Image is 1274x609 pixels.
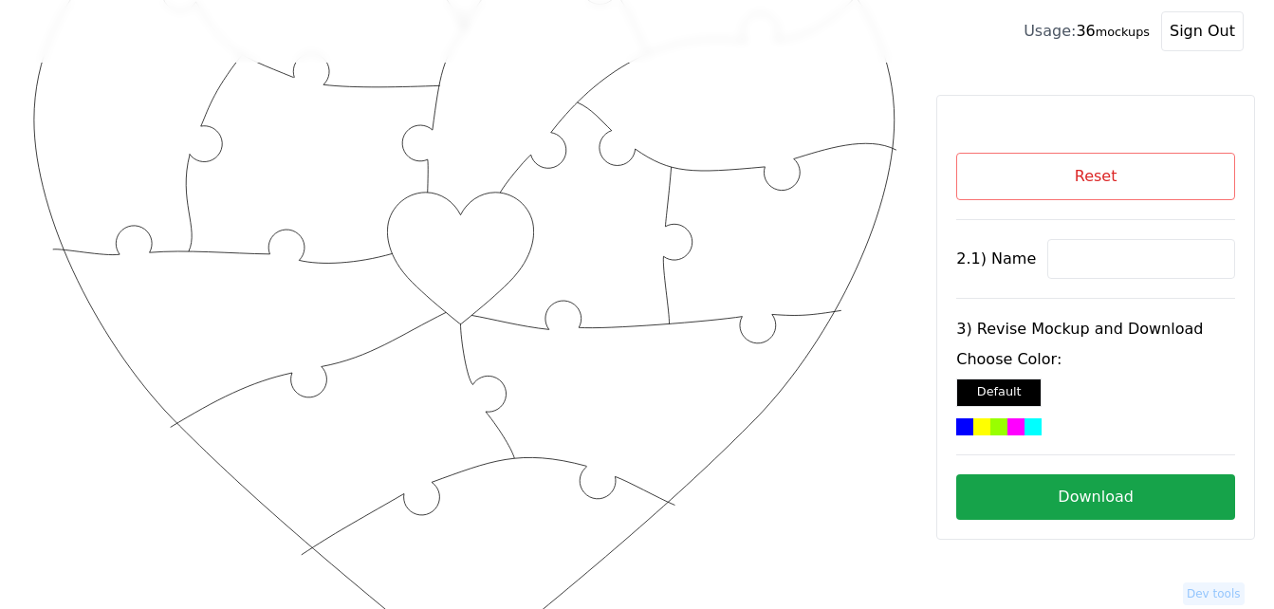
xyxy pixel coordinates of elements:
button: Dev tools [1183,582,1245,605]
small: mockups [1096,25,1150,39]
small: Default [977,384,1022,398]
button: Reset [956,153,1235,200]
button: Sign Out [1161,11,1244,51]
span: Usage: [1024,22,1076,40]
button: Download [956,474,1235,520]
div: 36 [1024,20,1150,43]
label: 3) Revise Mockup and Download [956,318,1235,341]
label: 2.1) Name [956,248,1036,270]
label: Choose Color: [956,348,1235,371]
